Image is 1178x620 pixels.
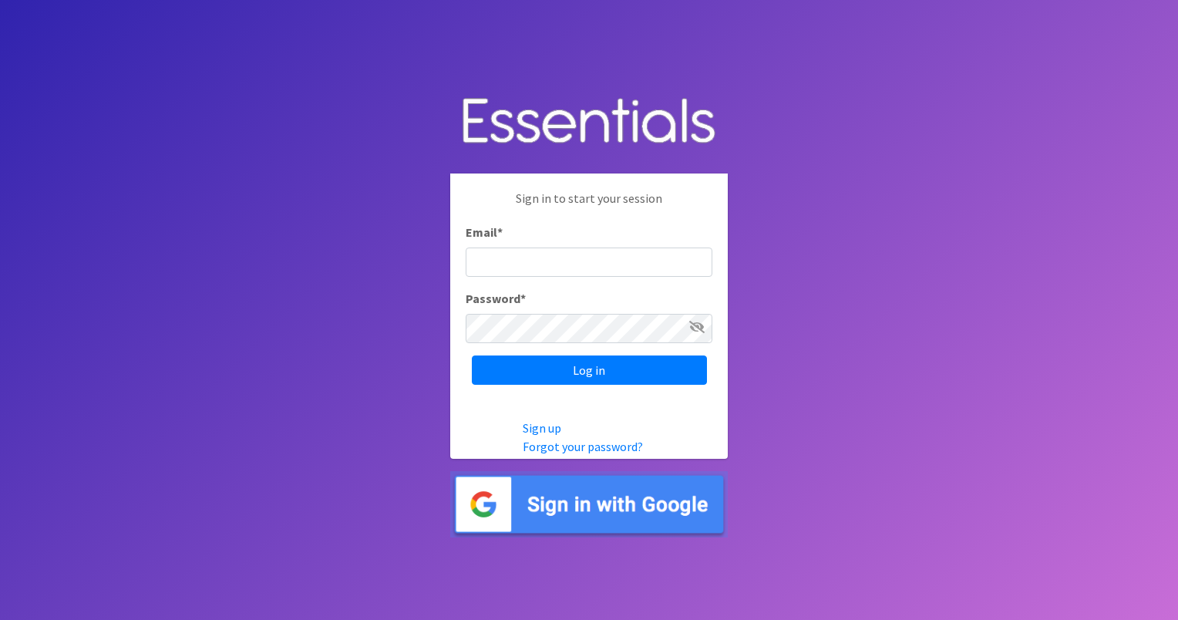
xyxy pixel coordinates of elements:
[466,289,526,308] label: Password
[523,420,561,436] a: Sign up
[472,355,707,385] input: Log in
[520,291,526,306] abbr: required
[466,223,503,241] label: Email
[497,224,503,240] abbr: required
[450,83,728,162] img: Human Essentials
[466,189,712,223] p: Sign in to start your session
[523,439,643,454] a: Forgot your password?
[450,471,728,538] img: Sign in with Google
